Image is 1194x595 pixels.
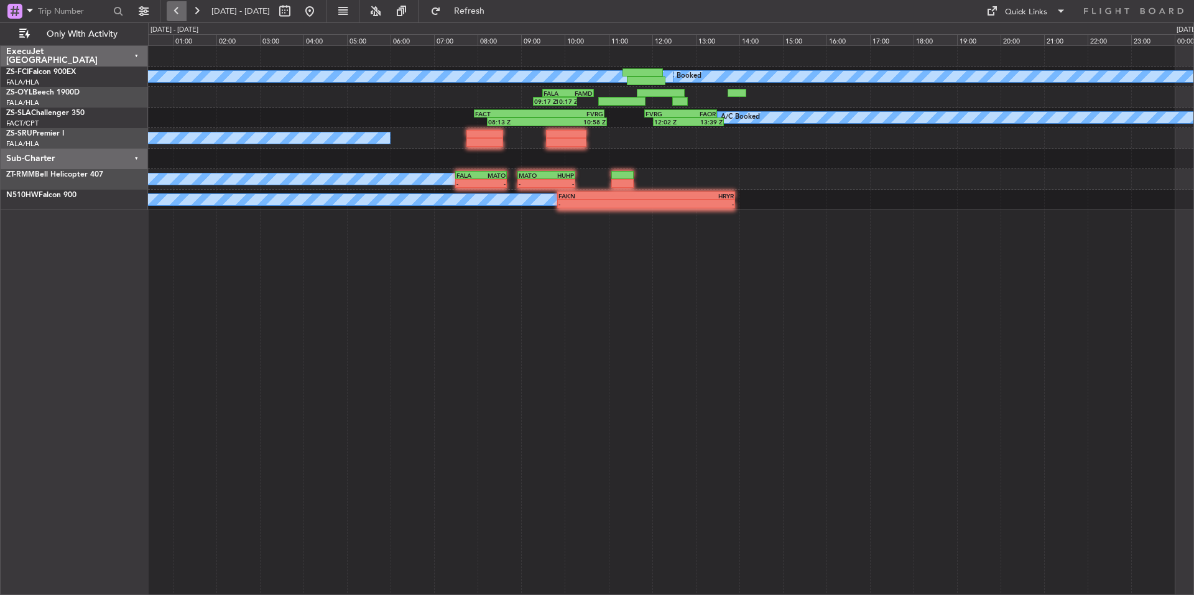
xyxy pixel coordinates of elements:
[721,108,760,127] div: A/C Booked
[481,180,505,187] div: -
[14,24,135,44] button: Only With Activity
[739,34,783,45] div: 14:00
[488,118,547,126] div: 08:13 Z
[6,130,64,137] a: ZS-SRUPremier I
[957,34,1001,45] div: 19:00
[216,34,260,45] div: 02:00
[568,90,593,97] div: FAMD
[519,172,547,179] div: MATO
[534,98,555,105] div: 09:17 Z
[646,192,734,200] div: HRYR
[38,2,109,21] input: Trip Number
[129,34,173,45] div: 00:00
[478,34,521,45] div: 08:00
[456,172,481,179] div: FALA
[1001,34,1044,45] div: 20:00
[391,34,434,45] div: 06:00
[32,30,131,39] span: Only With Activity
[6,89,32,96] span: ZS-OYL
[211,6,270,17] span: [DATE] - [DATE]
[434,34,478,45] div: 07:00
[6,191,76,199] a: N510HWFalcon 900
[1088,34,1131,45] div: 22:00
[565,34,608,45] div: 10:00
[303,34,347,45] div: 04:00
[6,191,39,199] span: N510HW
[6,78,39,87] a: FALA/HLA
[547,118,606,126] div: 10:58 Z
[443,7,496,16] span: Refresh
[1131,34,1175,45] div: 23:00
[539,110,603,118] div: FVRG
[6,130,32,137] span: ZS-SRU
[6,139,39,149] a: FALA/HLA
[6,98,39,108] a: FALA/HLA
[6,171,103,178] a: ZT-RMMBell Helicopter 407
[173,34,216,45] div: 01:00
[150,25,198,35] div: [DATE] - [DATE]
[260,34,303,45] div: 03:00
[6,68,76,76] a: ZS-FCIFalcon 900EX
[1005,6,1047,19] div: Quick Links
[558,192,646,200] div: FAKN
[652,34,696,45] div: 12:00
[547,180,575,187] div: -
[696,34,739,45] div: 13:00
[662,67,701,86] div: A/C Booked
[646,110,681,118] div: FVRG
[6,171,35,178] span: ZT-RMM
[646,200,734,208] div: -
[826,34,870,45] div: 16:00
[544,90,568,97] div: FALA
[1044,34,1088,45] div: 21:00
[425,1,499,21] button: Refresh
[519,180,547,187] div: -
[521,34,565,45] div: 09:00
[914,34,957,45] div: 18:00
[481,172,505,179] div: MATO
[688,118,723,126] div: 13:39 Z
[609,34,652,45] div: 11:00
[6,109,85,117] a: ZS-SLAChallenger 350
[547,172,575,179] div: HUHP
[783,34,826,45] div: 15:00
[347,34,391,45] div: 05:00
[555,98,576,105] div: 10:17 Z
[980,1,1072,21] button: Quick Links
[6,109,31,117] span: ZS-SLA
[870,34,914,45] div: 17:00
[681,110,716,118] div: FAOR
[6,119,39,128] a: FACT/CPT
[6,89,80,96] a: ZS-OYLBeech 1900D
[475,110,539,118] div: FACT
[6,68,29,76] span: ZS-FCI
[558,200,646,208] div: -
[456,180,481,187] div: -
[654,118,688,126] div: 12:02 Z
